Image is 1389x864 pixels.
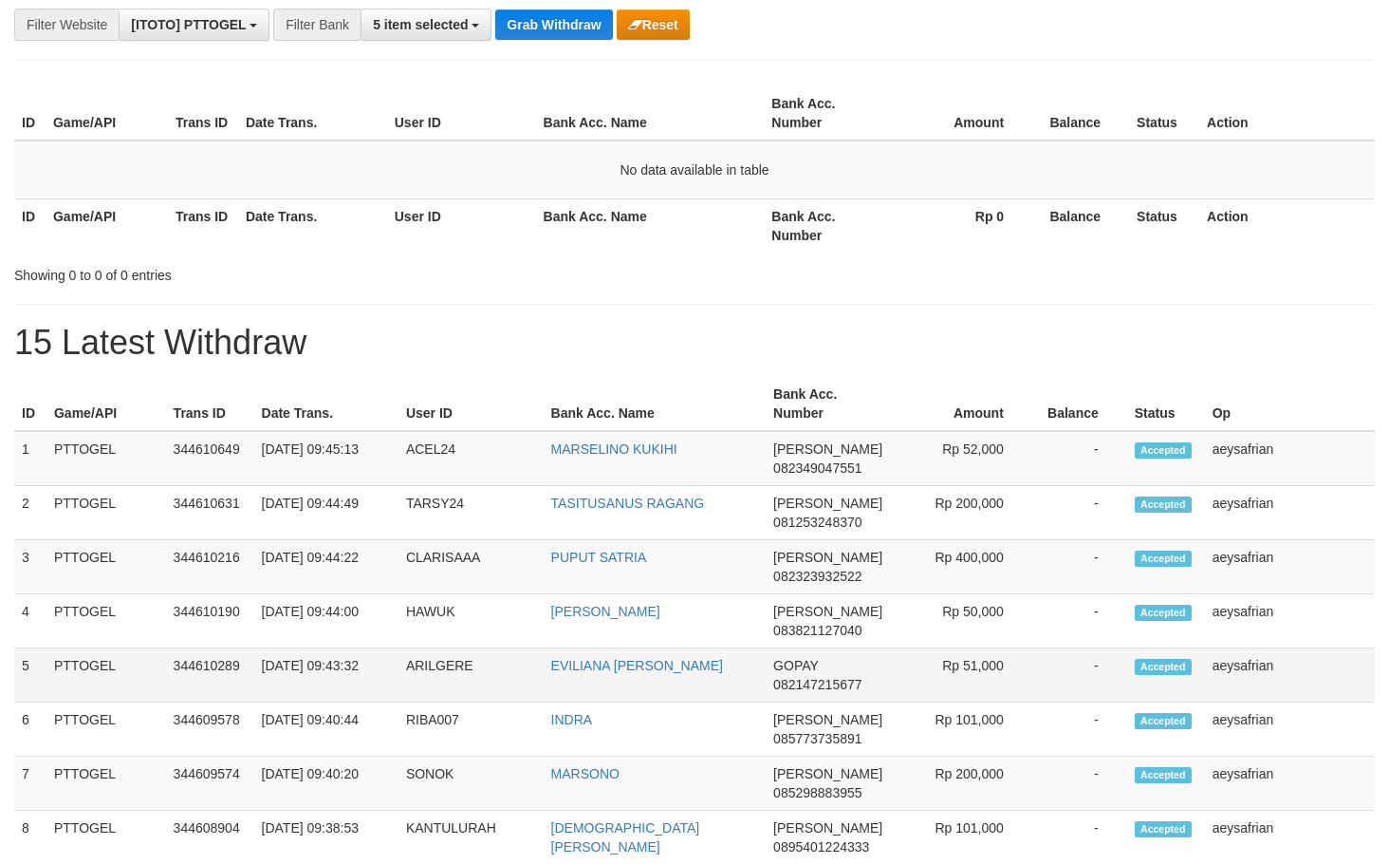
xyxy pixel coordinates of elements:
[14,486,46,540] td: 2
[1032,757,1127,811] td: -
[1135,713,1192,729] span: Accepted
[254,648,398,703] td: [DATE] 09:43:32
[14,594,46,648] td: 4
[551,766,620,781] a: MARSONO
[166,648,254,703] td: 344610289
[890,377,1032,431] th: Amount
[166,377,254,431] th: Trans ID
[14,86,46,141] th: ID
[536,198,765,253] th: Bank Acc. Name
[46,431,166,486] td: PTTOGEL
[14,377,46,431] th: ID
[46,86,168,141] th: Game/API
[14,198,46,253] th: ID
[773,569,861,584] span: Copy 082323932522 to clipboard
[773,712,882,727] span: [PERSON_NAME]
[551,820,700,855] a: [DEMOGRAPHIC_DATA][PERSON_NAME]
[46,594,166,648] td: PTTOGEL
[886,198,1032,253] th: Rp 0
[46,377,166,431] th: Game/API
[1205,648,1375,703] td: aeysafrian
[373,17,468,32] span: 5 item selected
[14,141,1375,199] td: No data available in table
[166,431,254,486] td: 344610649
[773,515,861,530] span: Copy 081253248370 to clipboard
[773,496,882,511] span: [PERSON_NAME]
[1205,757,1375,811] td: aeysafrian
[398,540,544,594] td: CLARISAAA
[1032,703,1127,757] td: -
[14,648,46,703] td: 5
[14,540,46,594] td: 3
[536,86,765,141] th: Bank Acc. Name
[14,9,119,41] div: Filter Website
[495,9,612,40] button: Grab Withdraw
[764,198,886,253] th: Bank Acc. Number
[773,604,882,619] span: [PERSON_NAME]
[398,648,544,703] td: ARILGERE
[773,839,869,855] span: Copy 0895401224333 to clipboard
[773,731,861,746] span: Copy 085773735891 to clipboard
[1205,486,1375,540] td: aeysafrian
[166,703,254,757] td: 344609578
[166,594,254,648] td: 344610190
[544,377,767,431] th: Bank Acc. Name
[773,623,861,638] span: Copy 083821127040 to clipboard
[166,757,254,811] td: 344609574
[551,550,647,565] a: PUPUT SATRIA
[46,486,166,540] td: PTTOGEL
[551,604,660,619] a: [PERSON_NAME]
[773,820,882,836] span: [PERSON_NAME]
[387,86,536,141] th: User ID
[1199,86,1375,141] th: Action
[46,757,166,811] td: PTTOGEL
[773,677,861,692] span: Copy 082147215677 to clipboard
[1032,431,1127,486] td: -
[1205,594,1375,648] td: aeysafrian
[254,431,398,486] td: [DATE] 09:45:13
[1205,377,1375,431] th: Op
[1129,86,1199,141] th: Status
[764,86,886,141] th: Bank Acc. Number
[1032,86,1129,141] th: Balance
[361,9,491,41] button: 5 item selected
[1032,377,1127,431] th: Balance
[46,540,166,594] td: PTTOGEL
[773,441,882,457] span: [PERSON_NAME]
[1129,198,1199,253] th: Status
[1135,767,1192,783] span: Accepted
[119,9,269,41] button: [ITOTO] PTTOGEL
[131,17,246,32] span: [ITOTO] PTTOGEL
[1135,497,1192,513] span: Accepted
[773,550,882,565] span: [PERSON_NAME]
[890,594,1032,648] td: Rp 50,000
[387,198,536,253] th: User ID
[1135,551,1192,567] span: Accepted
[398,594,544,648] td: HAWUK
[1205,703,1375,757] td: aeysafrian
[168,198,238,253] th: Trans ID
[168,86,238,141] th: Trans ID
[890,757,1032,811] td: Rp 200,000
[1199,198,1375,253] th: Action
[890,648,1032,703] td: Rp 51,000
[46,648,166,703] td: PTTOGEL
[254,540,398,594] td: [DATE] 09:44:22
[551,712,593,727] a: INDRA
[617,9,690,40] button: Reset
[46,703,166,757] td: PTTOGEL
[773,766,882,781] span: [PERSON_NAME]
[14,324,1375,362] h1: 15 Latest Withdraw
[398,431,544,486] td: ACEL24
[254,703,398,757] td: [DATE] 09:40:44
[766,377,890,431] th: Bank Acc. Number
[273,9,361,41] div: Filter Bank
[14,703,46,757] td: 6
[14,757,46,811] td: 7
[890,540,1032,594] td: Rp 400,000
[1205,431,1375,486] td: aeysafrian
[773,460,861,476] span: Copy 082349047551 to clipboard
[551,441,677,457] a: MARSELINO KUKIHI
[890,486,1032,540] td: Rp 200,000
[886,86,1032,141] th: Amount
